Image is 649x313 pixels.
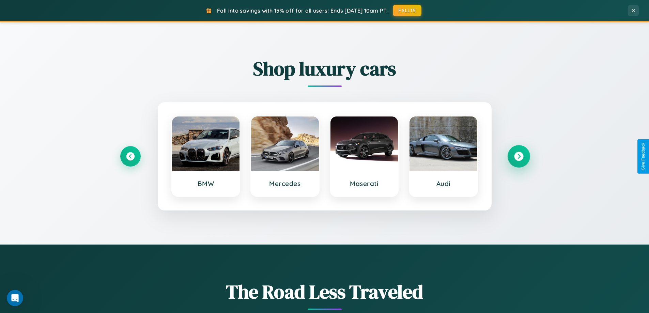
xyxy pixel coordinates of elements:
[179,179,233,188] h3: BMW
[217,7,388,14] span: Fall into savings with 15% off for all users! Ends [DATE] 10am PT.
[337,179,391,188] h3: Maserati
[641,143,646,170] div: Give Feedback
[120,279,529,305] h1: The Road Less Traveled
[258,179,312,188] h3: Mercedes
[416,179,470,188] h3: Audi
[120,56,529,82] h2: Shop luxury cars
[393,5,421,16] button: FALL15
[7,290,23,306] iframe: Intercom live chat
